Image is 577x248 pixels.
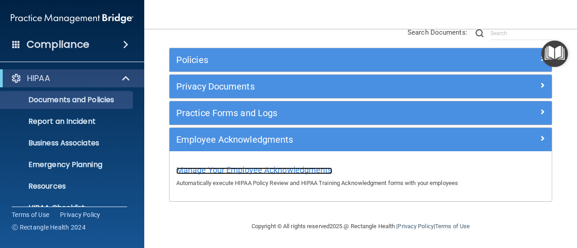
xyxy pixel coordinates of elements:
[541,41,568,67] button: Open Resource Center
[176,135,449,144] h5: Employee Acknowledgments
[60,210,101,219] a: Privacy Policy
[12,223,86,232] span: Ⓒ Rectangle Health 2024
[6,95,129,104] p: Documents and Policies
[11,73,131,84] a: HIPAA
[476,29,484,37] img: ic-search.3b580494.png
[6,117,129,126] p: Report an Incident
[176,81,449,91] h5: Privacy Documents
[6,139,129,148] p: Business Associates
[176,108,449,118] h5: Practice Forms and Logs
[11,9,133,27] img: PMB logo
[490,27,552,40] input: Search
[435,223,470,230] a: Terms of Use
[408,28,467,36] span: Search Documents:
[12,210,49,219] a: Terms of Use
[27,73,50,84] p: HIPAA
[196,212,525,241] div: Copyright © All rights reserved 2025 @ Rectangle Health | |
[176,132,545,147] a: Employee Acknowledgments
[27,38,89,51] h4: Compliance
[176,106,545,120] a: Practice Forms and Logs
[176,165,332,175] span: Manage Your Employee Acknowledgments
[398,223,433,230] a: Privacy Policy
[176,55,449,65] h5: Policies
[6,182,129,191] p: Resources
[176,178,545,189] p: Automatically execute HIPAA Policy Review and HIPAA Training Acknowledgment forms with your emplo...
[176,167,332,174] a: Manage Your Employee Acknowledgments
[6,203,129,212] p: HIPAA Checklist
[176,79,545,94] a: Privacy Documents
[176,53,545,67] a: Policies
[6,160,129,169] p: Emergency Planning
